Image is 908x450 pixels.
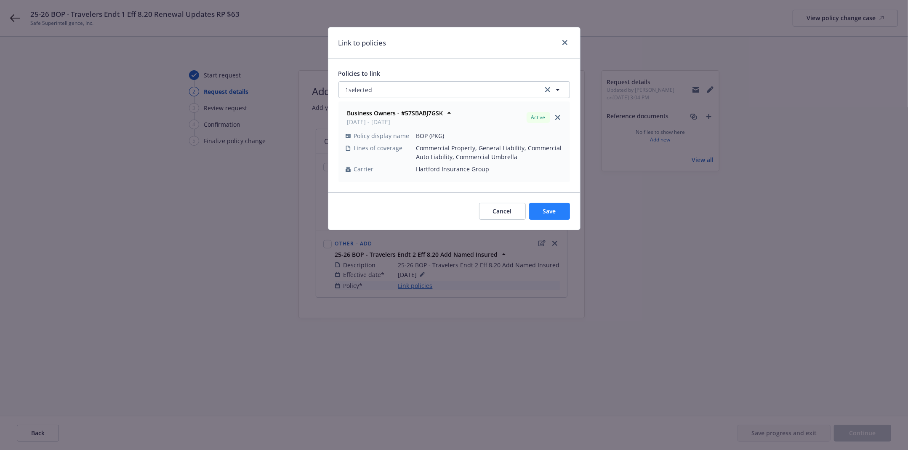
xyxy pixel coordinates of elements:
[338,37,386,48] h1: Link to policies
[338,69,381,77] span: Policies to link
[479,203,526,220] button: Cancel
[493,207,512,215] span: Cancel
[543,207,556,215] span: Save
[543,85,553,95] a: clear selection
[346,85,373,94] span: 1 selected
[416,165,563,173] span: Hartford Insurance Group
[416,144,563,161] span: Commercial Property, General Liability, Commercial Auto Liability, Commercial Umbrella
[338,81,570,98] button: 1selectedclear selection
[347,117,443,126] span: [DATE] - [DATE]
[347,109,443,117] strong: Business Owners - #57SBABJ7GSK
[530,114,547,121] span: Active
[560,37,570,48] a: close
[354,131,410,140] span: Policy display name
[553,112,563,122] a: close
[529,203,570,220] button: Save
[416,131,563,140] span: BOP (PKG)
[354,165,374,173] span: Carrier
[354,144,403,152] span: Lines of coverage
